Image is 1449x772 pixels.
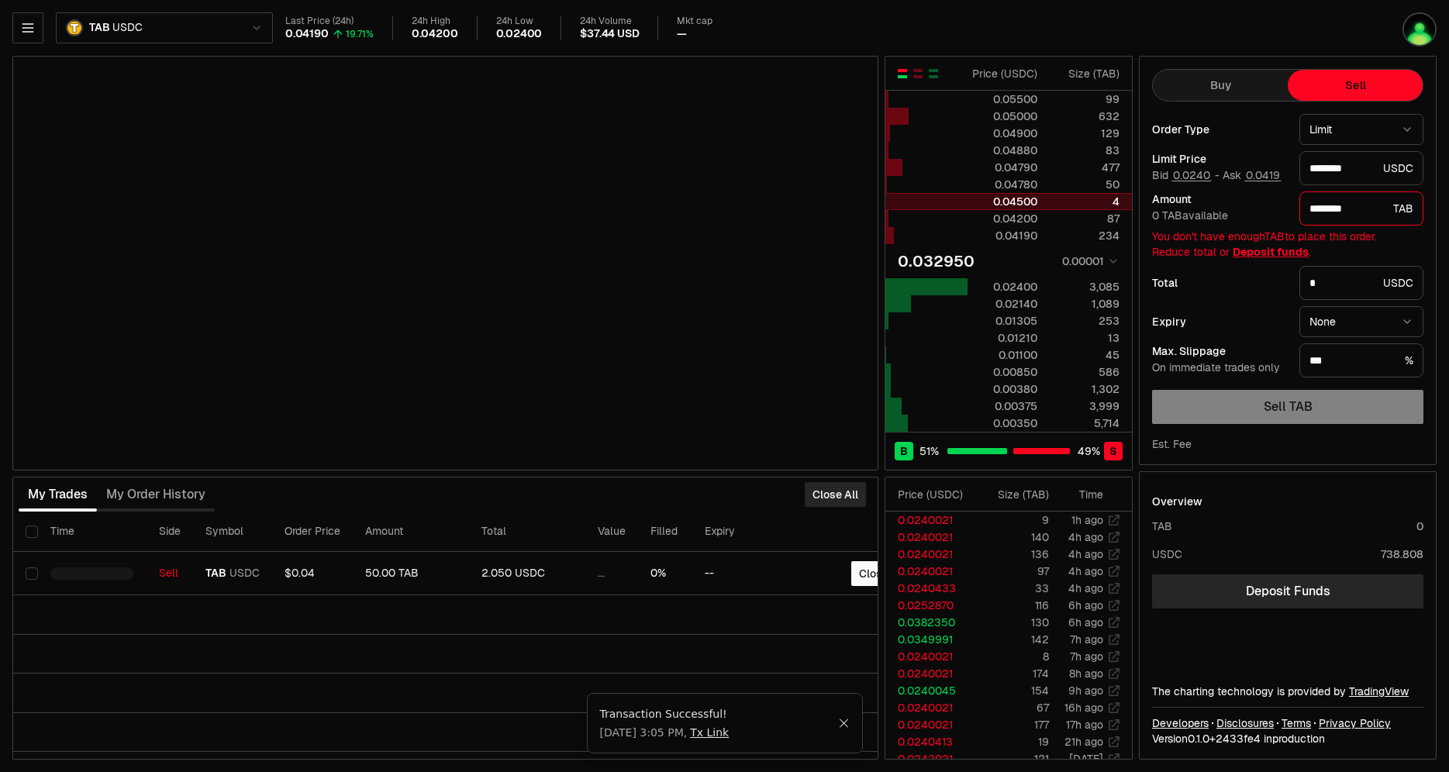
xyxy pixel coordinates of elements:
[13,57,878,470] iframe: Financial Chart
[912,67,924,80] button: Show Sell Orders Only
[975,580,1050,597] td: 33
[1299,306,1423,337] button: None
[496,16,543,27] div: 24h Low
[805,482,866,507] button: Close All
[1051,66,1120,81] div: Size ( TAB )
[1068,684,1103,698] time: 9h ago
[1244,169,1282,181] button: 0.0419
[968,91,1037,107] div: 0.05500
[1319,715,1391,731] a: Privacy Policy
[1152,124,1287,135] div: Order Type
[1299,343,1423,377] div: %
[469,512,585,552] th: Total
[412,27,458,41] div: 0.04200
[1299,191,1423,226] div: TAB
[968,177,1037,192] div: 0.04780
[353,512,469,552] th: Amount
[885,597,975,614] td: 0.0252870
[1066,718,1103,732] time: 17h ago
[1068,530,1103,544] time: 4h ago
[1070,650,1103,663] time: 7h ago
[638,512,692,552] th: Filled
[600,706,838,722] div: Transaction Successful!
[885,512,975,529] td: 0.0240021
[968,398,1037,414] div: 0.00375
[968,415,1037,431] div: 0.00350
[481,567,573,581] div: 2.050 USDC
[975,546,1050,563] td: 136
[1051,177,1120,192] div: 50
[496,27,543,41] div: 0.02400
[975,614,1050,631] td: 130
[885,665,975,682] td: 0.0240021
[975,529,1050,546] td: 140
[1299,114,1423,145] button: Limit
[885,563,975,580] td: 0.0240021
[585,512,638,552] th: Value
[975,512,1050,529] td: 9
[1069,752,1103,766] time: [DATE]
[1152,194,1287,205] div: Amount
[1288,70,1423,101] button: Sell
[898,250,975,272] div: 0.032950
[968,381,1037,397] div: 0.00380
[968,211,1037,226] div: 0.04200
[1068,547,1103,561] time: 4h ago
[1051,126,1120,141] div: 129
[600,725,730,740] span: [DATE] 3:05 PM ,
[1070,632,1103,646] time: 7h ago
[1062,487,1103,502] div: Time
[1068,598,1103,612] time: 6h ago
[975,699,1050,716] td: 67
[346,28,374,40] div: 19.71%
[1068,581,1103,595] time: 4h ago
[975,665,1050,682] td: 174
[968,364,1037,380] div: 0.00850
[412,16,458,27] div: 24h High
[1051,381,1120,397] div: 1,302
[900,443,908,459] span: B
[1152,684,1423,699] div: The charting technology is provided by
[1416,519,1423,534] div: 0
[1152,346,1287,357] div: Max. Slippage
[1152,494,1202,509] div: Overview
[885,648,975,665] td: 0.0240021
[975,733,1050,750] td: 19
[1216,732,1261,746] span: 2433fe4b4f3780576893ee9e941d06011a76ee7a
[692,512,797,552] th: Expiry
[365,567,457,581] div: 50.00 TAB
[885,699,975,716] td: 0.0240021
[159,567,181,581] div: Sell
[975,682,1050,699] td: 154
[1051,91,1120,107] div: 99
[1152,436,1192,452] div: Est. Fee
[968,347,1037,363] div: 0.01100
[968,313,1037,329] div: 0.01305
[66,19,83,36] img: TAB.png
[975,716,1050,733] td: 177
[975,563,1050,580] td: 97
[927,67,940,80] button: Show Buy Orders Only
[1069,667,1103,681] time: 8h ago
[1078,443,1100,459] span: 49 %
[1051,143,1120,158] div: 83
[1152,229,1423,260] div: You don't have enough TAB to place this order. Reduce total or .
[1064,735,1103,749] time: 21h ago
[1051,398,1120,414] div: 3,999
[968,296,1037,312] div: 0.02140
[1051,211,1120,226] div: 87
[968,228,1037,243] div: 0.04190
[1152,169,1220,183] span: Bid -
[919,443,939,459] span: 51 %
[968,143,1037,158] div: 0.04880
[1068,564,1103,578] time: 4h ago
[1064,701,1103,715] time: 16h ago
[229,567,260,581] span: USDC
[1153,70,1288,101] button: Buy
[1152,715,1209,731] a: Developers
[968,279,1037,295] div: 0.02400
[885,580,975,597] td: 0.0240433
[1152,277,1287,288] div: Total
[1068,615,1103,629] time: 6h ago
[968,330,1037,346] div: 0.01210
